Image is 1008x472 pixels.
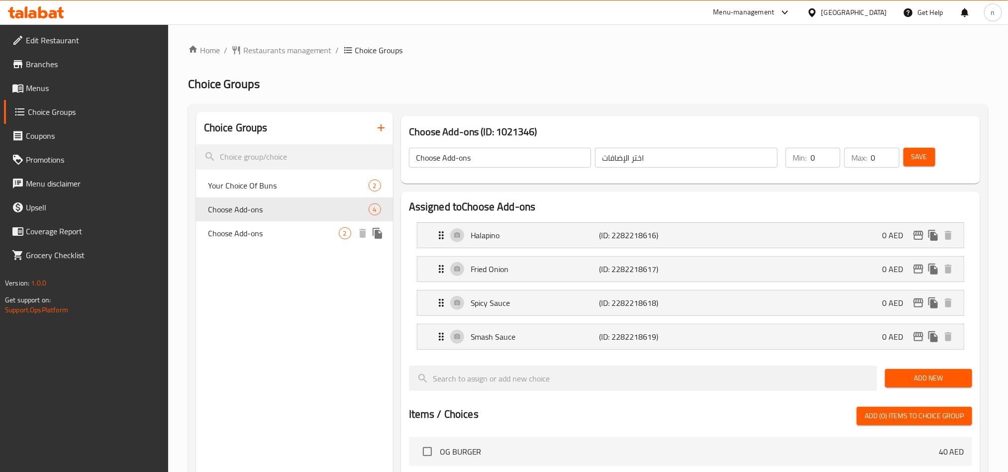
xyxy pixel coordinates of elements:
[188,44,220,56] a: Home
[188,73,260,95] span: Choice Groups
[939,446,964,458] p: 40 AED
[26,58,160,70] span: Branches
[882,229,911,241] p: 0 AED
[26,201,160,213] span: Upsell
[911,228,926,243] button: edit
[409,218,972,252] li: Expand
[911,295,926,310] button: edit
[926,228,941,243] button: duplicate
[196,221,393,245] div: Choose Add-ons2deleteduplicate
[5,293,51,306] span: Get support on:
[941,295,956,310] button: delete
[941,228,956,243] button: delete
[4,148,168,172] a: Promotions
[417,223,964,248] div: Expand
[885,369,972,387] button: Add New
[196,174,393,197] div: Your Choice Of Buns2
[882,331,911,343] p: 0 AED
[4,219,168,243] a: Coverage Report
[471,263,599,275] p: Fried Onion
[208,203,369,215] span: Choose Add-ons
[417,290,964,315] div: Expand
[926,295,941,310] button: duplicate
[926,329,941,344] button: duplicate
[941,329,956,344] button: delete
[26,178,160,189] span: Menu disclaimer
[4,76,168,100] a: Menus
[26,130,160,142] span: Coupons
[911,151,927,163] span: Save
[911,329,926,344] button: edit
[4,28,168,52] a: Edit Restaurant
[355,226,370,241] button: delete
[857,407,972,425] button: Add (0) items to choice group
[851,152,867,164] p: Max:
[224,44,227,56] li: /
[713,6,775,18] div: Menu-management
[26,225,160,237] span: Coverage Report
[4,100,168,124] a: Choice Groups
[26,154,160,166] span: Promotions
[196,197,393,221] div: Choose Add-ons4
[926,262,941,277] button: duplicate
[369,203,381,215] div: Choices
[369,181,381,190] span: 2
[409,407,479,422] h2: Items / Choices
[409,199,972,214] h2: Assigned to Choose Add-ons
[208,227,339,239] span: Choose Add-ons
[28,106,160,118] span: Choice Groups
[4,195,168,219] a: Upsell
[339,229,351,238] span: 2
[471,331,599,343] p: Smash Sauce
[204,120,268,135] h2: Choice Groups
[882,263,911,275] p: 0 AED
[231,44,332,56] a: Restaurants management
[471,229,599,241] p: Halapino
[26,249,160,261] span: Grocery Checklist
[865,410,964,422] span: Add (0) items to choice group
[417,257,964,282] div: Expand
[370,226,385,241] button: duplicate
[4,124,168,148] a: Coupons
[599,263,685,275] p: (ID: 2282218617)
[991,7,995,18] span: n
[793,152,806,164] p: Min:
[417,441,438,462] span: Select choice
[417,324,964,349] div: Expand
[26,34,160,46] span: Edit Restaurant
[599,331,685,343] p: (ID: 2282218619)
[355,44,403,56] span: Choice Groups
[599,297,685,309] p: (ID: 2282218618)
[5,303,68,316] a: Support.OpsPlatform
[4,52,168,76] a: Branches
[904,148,935,166] button: Save
[941,262,956,277] button: delete
[821,7,887,18] div: [GEOGRAPHIC_DATA]
[409,366,877,391] input: search
[409,286,972,320] li: Expand
[4,172,168,195] a: Menu disclaimer
[911,262,926,277] button: edit
[196,144,393,170] input: search
[339,227,351,239] div: Choices
[471,297,599,309] p: Spicy Sauce
[440,446,939,458] span: OG BURGER
[5,277,29,289] span: Version:
[409,252,972,286] li: Expand
[31,277,46,289] span: 1.0.0
[188,44,988,56] nav: breadcrumb
[336,44,339,56] li: /
[243,44,332,56] span: Restaurants management
[893,372,964,384] span: Add New
[26,82,160,94] span: Menus
[208,180,369,191] span: Your Choice Of Buns
[599,229,685,241] p: (ID: 2282218616)
[409,320,972,354] li: Expand
[4,243,168,267] a: Grocery Checklist
[882,297,911,309] p: 0 AED
[369,205,381,214] span: 4
[369,180,381,191] div: Choices
[409,124,972,140] h3: Choose Add-ons (ID: 1021346)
